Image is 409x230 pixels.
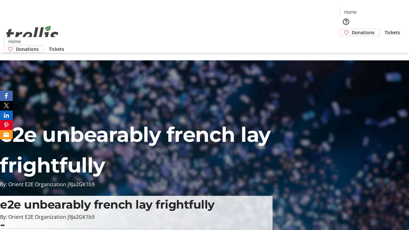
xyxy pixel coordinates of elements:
[340,36,352,49] button: Cart
[4,45,44,53] a: Donations
[8,38,21,45] span: Home
[4,38,25,45] a: Home
[340,9,360,15] a: Home
[352,29,374,36] span: Donations
[44,46,69,52] a: Tickets
[340,15,352,28] button: Help
[385,29,400,36] span: Tickets
[16,46,39,52] span: Donations
[344,9,357,15] span: Home
[380,29,405,36] a: Tickets
[49,46,64,52] span: Tickets
[340,29,380,36] a: Donations
[4,19,61,50] img: Orient E2E Organization j9Ja2GK1b9's Logo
